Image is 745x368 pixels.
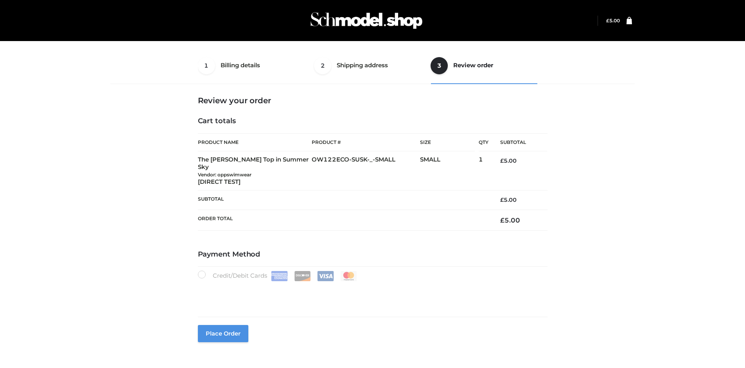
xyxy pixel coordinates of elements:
span: £ [500,196,504,203]
img: Visa [317,271,334,281]
a: £5.00 [606,18,620,23]
bdi: 5.00 [500,196,517,203]
th: Subtotal [488,134,547,151]
th: Product # [312,133,420,151]
td: SMALL [420,151,479,190]
img: Discover [294,271,311,281]
label: Credit/Debit Cards [198,271,358,281]
span: £ [606,18,609,23]
span: £ [500,157,504,164]
bdi: 5.00 [500,216,520,224]
img: Schmodel Admin 964 [308,5,425,36]
h3: Review your order [198,96,548,105]
bdi: 5.00 [500,157,517,164]
td: The [PERSON_NAME] Top in Summer Sky [DIRECT TEST] [198,151,312,190]
th: Order Total [198,210,489,230]
th: Product Name [198,133,312,151]
bdi: 5.00 [606,18,620,23]
th: Size [420,134,475,151]
th: Qty [479,133,488,151]
h4: Cart totals [198,117,548,126]
span: £ [500,216,504,224]
small: Vendor: oppswimwear [198,172,251,178]
img: Mastercard [340,271,357,281]
img: Amex [271,271,288,281]
h4: Payment Method [198,250,548,259]
iframe: Secure payment input frame [196,280,546,308]
th: Subtotal [198,190,489,210]
td: OW122ECO-SUSK-_-SMALL [312,151,420,190]
td: 1 [479,151,488,190]
button: Place order [198,325,248,342]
